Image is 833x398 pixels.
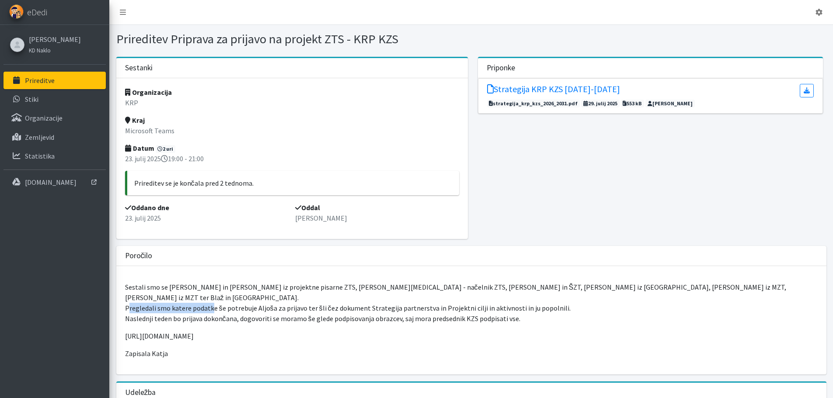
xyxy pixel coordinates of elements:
span: 2 uri [156,145,176,153]
p: [URL][DOMAIN_NAME] [125,331,818,341]
a: Strategija KRP KZS [DATE]-[DATE] [487,84,620,97]
strong: Kraj [125,116,145,125]
h3: Priponke [487,63,515,73]
strong: Organizacija [125,88,172,97]
h5: Strategija KRP KZS [DATE]-[DATE] [487,84,620,94]
a: Organizacije [3,109,106,127]
span: eDedi [27,6,47,19]
p: Statistika [25,152,55,160]
p: Stiki [25,95,38,104]
strong: Oddal [295,203,320,212]
p: Organizacije [25,114,63,122]
img: eDedi [9,4,24,19]
p: 23. julij 2025 [125,213,289,223]
span: 29. julij 2025 [581,100,620,107]
a: Prireditve [3,72,106,89]
strong: Datum [125,144,154,152]
a: Zemljevid [3,128,106,146]
a: KD Naklo [29,45,81,55]
p: Microsoft Teams [125,125,460,136]
strong: Oddano dne [125,203,169,212]
a: [DOMAIN_NAME] [3,173,106,191]
p: [PERSON_NAME] [295,213,459,223]
small: KD Naklo [29,47,51,54]
p: Zapisala Katja [125,348,818,359]
h1: Prireditev Priprava za prijavo na projekt ZTS - KRP KZS [116,31,468,47]
p: KRP [125,97,460,108]
p: 23. julij 2025 19:00 - 21:00 [125,153,460,164]
span: [PERSON_NAME] [645,100,695,107]
p: [DOMAIN_NAME] [25,178,77,187]
span: strategija_krp_kzs_2026_2031.pdf [487,100,580,107]
p: Prireditev se je končala pred 2 tednoma. [134,178,453,188]
p: Zemljevid [25,133,54,142]
p: Prireditve [25,76,55,85]
a: Statistika [3,147,106,165]
h3: Sestanki [125,63,153,73]
p: Sestali smo se [PERSON_NAME] in [PERSON_NAME] iz projektne pisarne ZTS, [PERSON_NAME][MEDICAL_DAT... [125,282,818,324]
h3: Poročilo [125,251,153,260]
a: [PERSON_NAME] [29,34,81,45]
a: Stiki [3,90,106,108]
span: 553 kB [621,100,645,107]
h3: Udeležba [125,388,156,397]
